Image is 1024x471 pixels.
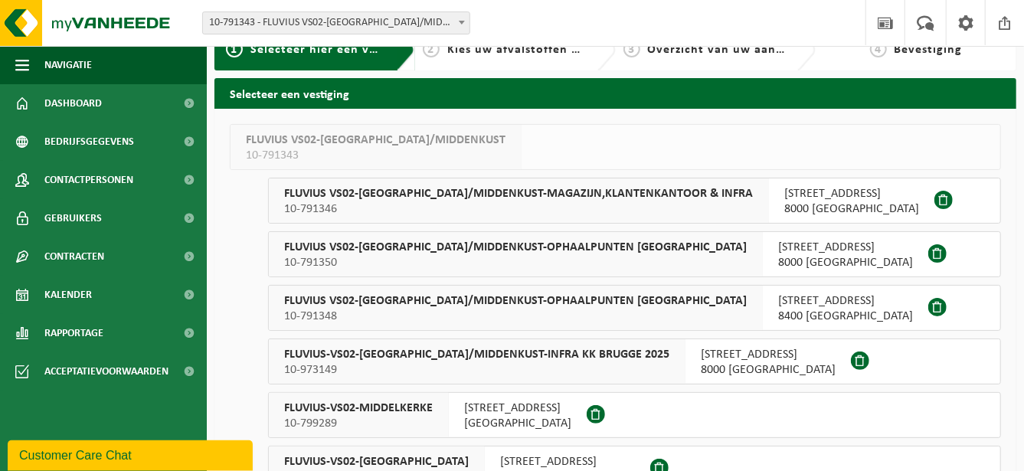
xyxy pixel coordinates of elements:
[284,293,747,309] span: FLUVIUS VS02-[GEOGRAPHIC_DATA]/MIDDENKUST-OPHAALPUNTEN [GEOGRAPHIC_DATA]
[268,231,1001,277] button: FLUVIUS VS02-[GEOGRAPHIC_DATA]/MIDDENKUST-OPHAALPUNTEN [GEOGRAPHIC_DATA] 10-791350 [STREET_ADDRES...
[268,285,1001,331] button: FLUVIUS VS02-[GEOGRAPHIC_DATA]/MIDDENKUST-OPHAALPUNTEN [GEOGRAPHIC_DATA] 10-791348 [STREET_ADDRES...
[284,401,433,416] span: FLUVIUS-VS02-MIDDELKERKE
[464,416,571,431] span: [GEOGRAPHIC_DATA]
[423,41,440,57] span: 2
[250,44,416,56] span: Selecteer hier een vestiging
[778,309,913,324] span: 8400 [GEOGRAPHIC_DATA]
[268,392,1001,438] button: FLUVIUS-VS02-MIDDELKERKE 10-799289 [STREET_ADDRESS][GEOGRAPHIC_DATA]
[44,352,168,391] span: Acceptatievoorwaarden
[895,44,963,56] span: Bevestiging
[284,454,469,469] span: FLUVIUS-VS02-[GEOGRAPHIC_DATA]
[202,11,470,34] span: 10-791343 - FLUVIUS VS02-BRUGGE/MIDDENKUST
[500,454,635,469] span: [STREET_ADDRESS]
[701,347,836,362] span: [STREET_ADDRESS]
[648,44,810,56] span: Overzicht van uw aanvraag
[8,437,256,471] iframe: chat widget
[623,41,640,57] span: 3
[464,401,571,416] span: [STREET_ADDRESS]
[44,314,103,352] span: Rapportage
[284,186,753,201] span: FLUVIUS VS02-[GEOGRAPHIC_DATA]/MIDDENKUST-MAGAZIJN,KLANTENKANTOOR & INFRA
[784,201,919,217] span: 8000 [GEOGRAPHIC_DATA]
[784,186,919,201] span: [STREET_ADDRESS]
[44,123,134,161] span: Bedrijfsgegevens
[268,178,1001,224] button: FLUVIUS VS02-[GEOGRAPHIC_DATA]/MIDDENKUST-MAGAZIJN,KLANTENKANTOOR & INFRA 10-791346 [STREET_ADDRE...
[870,41,887,57] span: 4
[44,84,102,123] span: Dashboard
[268,339,1001,384] button: FLUVIUS-VS02-[GEOGRAPHIC_DATA]/MIDDENKUST-INFRA KK BRUGGE 2025 10-973149 [STREET_ADDRESS]8000 [GE...
[284,347,669,362] span: FLUVIUS-VS02-[GEOGRAPHIC_DATA]/MIDDENKUST-INFRA KK BRUGGE 2025
[44,199,102,237] span: Gebruikers
[44,276,92,314] span: Kalender
[203,12,469,34] span: 10-791343 - FLUVIUS VS02-BRUGGE/MIDDENKUST
[778,240,913,255] span: [STREET_ADDRESS]
[284,362,669,378] span: 10-973149
[284,416,433,431] span: 10-799289
[44,46,92,84] span: Navigatie
[44,161,133,199] span: Contactpersonen
[701,362,836,378] span: 8000 [GEOGRAPHIC_DATA]
[214,78,1016,108] h2: Selecteer een vestiging
[246,132,505,148] span: FLUVIUS VS02-[GEOGRAPHIC_DATA]/MIDDENKUST
[44,237,104,276] span: Contracten
[778,255,913,270] span: 8000 [GEOGRAPHIC_DATA]
[447,44,658,56] span: Kies uw afvalstoffen en recipiënten
[284,240,747,255] span: FLUVIUS VS02-[GEOGRAPHIC_DATA]/MIDDENKUST-OPHAALPUNTEN [GEOGRAPHIC_DATA]
[284,255,747,270] span: 10-791350
[246,148,505,163] span: 10-791343
[284,201,753,217] span: 10-791346
[778,293,913,309] span: [STREET_ADDRESS]
[284,309,747,324] span: 10-791348
[226,41,243,57] span: 1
